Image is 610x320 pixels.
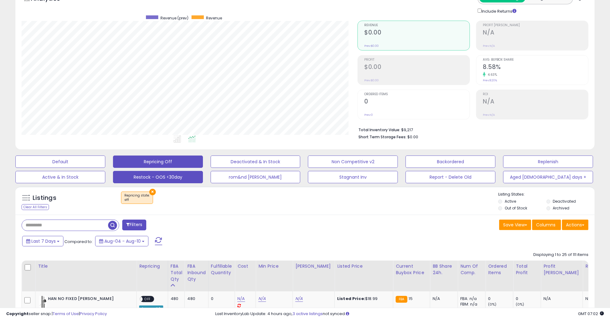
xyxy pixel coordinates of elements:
div: N/A [433,296,453,302]
small: Prev: N/A [483,113,495,117]
a: N/A [295,296,303,302]
li: $9,217 [358,126,584,133]
div: Title [38,263,134,269]
span: Aug-04 - Aug-10 [104,238,141,244]
div: Listed Price [337,263,390,269]
b: HAN NO FIXED [PERSON_NAME] [48,296,123,303]
div: Profit [PERSON_NAME] [543,263,580,276]
button: Active & In Stock [15,171,105,183]
div: Ordered Items [488,263,511,276]
span: Last 7 Days [31,238,56,244]
label: Active [505,199,516,204]
button: Aged [DEMOGRAPHIC_DATA] days + [503,171,593,183]
div: 0 [488,296,513,302]
button: Deactivated & In Stock [211,156,301,168]
small: Prev: $0.00 [364,79,379,82]
h5: Listings [33,194,56,202]
div: FBA: n/a [460,296,481,302]
div: Clear All Filters [22,204,49,210]
span: Revenue [364,24,470,27]
span: $0.00 [407,134,418,140]
a: N/A [237,296,245,302]
div: FBA inbound Qty [187,263,206,282]
button: Actions [562,220,588,230]
button: Non Competitive v2 [308,156,398,168]
div: $18.99 [337,296,388,302]
div: 480 [187,296,204,302]
a: 3 active listings [293,311,323,317]
strong: Copyright [6,311,29,317]
span: Revenue [206,15,222,21]
div: [PERSON_NAME] [295,263,332,269]
div: BB Share 24h. [433,263,455,276]
button: Last 7 Days [22,236,63,246]
div: 480 [171,296,180,302]
div: 0 [516,296,541,302]
a: Terms of Use [53,311,79,317]
small: 4.63% [486,72,497,77]
small: Prev: $0.00 [364,44,379,48]
label: Out of Stock [505,205,527,211]
button: Repricing Off [113,156,203,168]
span: Ordered Items [364,93,470,96]
span: Repricing state : [124,193,150,202]
button: Default [15,156,105,168]
a: N/A [258,296,266,302]
h2: N/A [483,98,588,106]
div: Cost [237,263,253,269]
small: Prev: N/A [483,44,495,48]
img: 41EluJGsPTL._SL40_.jpg [39,296,46,308]
span: Profit [364,58,470,62]
span: 2025-08-18 07:02 GMT [578,311,604,317]
button: Report - Delete Old [406,171,495,183]
div: Include Returns [473,7,524,14]
div: Min Price [258,263,290,269]
small: Prev: 0 [364,113,373,117]
div: N/A [543,296,578,302]
div: FBA Total Qty [171,263,182,282]
div: Total Profit [516,263,538,276]
button: Stagnant Inv [308,171,398,183]
b: Listed Price: [337,296,365,302]
label: Archived [553,205,569,211]
button: × [149,189,156,195]
div: FBM: n/a [460,302,481,307]
span: 15 [409,296,413,302]
button: Replenish [503,156,593,168]
label: Deactivated [553,199,576,204]
button: Save View [499,220,531,230]
div: Last InventoryLab Update: 4 hours ago, not synced. [215,311,604,317]
button: Restock - OOS <30day [113,171,203,183]
button: Backordered [406,156,495,168]
div: Current Buybox Price [396,263,427,276]
span: Profit [PERSON_NAME] [483,24,588,27]
p: Listing States: [498,192,595,197]
button: Columns [532,220,561,230]
button: rom&nd [PERSON_NAME] [211,171,301,183]
small: Prev: 8.20% [483,79,497,82]
div: 0 [211,296,230,302]
small: (0%) [516,302,524,307]
span: Columns [536,222,555,228]
div: Displaying 1 to 25 of 111 items [533,252,588,258]
small: (0%) [488,302,497,307]
span: OFF [143,297,152,302]
div: Repricing [139,263,165,269]
h2: 0 [364,98,470,106]
div: ROI [585,263,608,269]
div: seller snap | | [6,311,107,317]
span: Compared to: [64,239,93,245]
h2: $0.00 [364,29,470,37]
b: Total Inventory Value: [358,127,400,132]
div: N/A [585,296,606,302]
span: Revenue (prev) [160,15,188,21]
small: FBA [396,296,407,303]
button: Aug-04 - Aug-10 [95,236,148,246]
b: Short Term Storage Fees: [358,134,406,140]
span: Avg. Buybox Share [483,58,588,62]
button: Filters [122,220,146,230]
h2: $0.00 [364,63,470,72]
div: Num of Comp. [460,263,483,276]
span: ROI [483,93,588,96]
h2: 8.58% [483,63,588,72]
